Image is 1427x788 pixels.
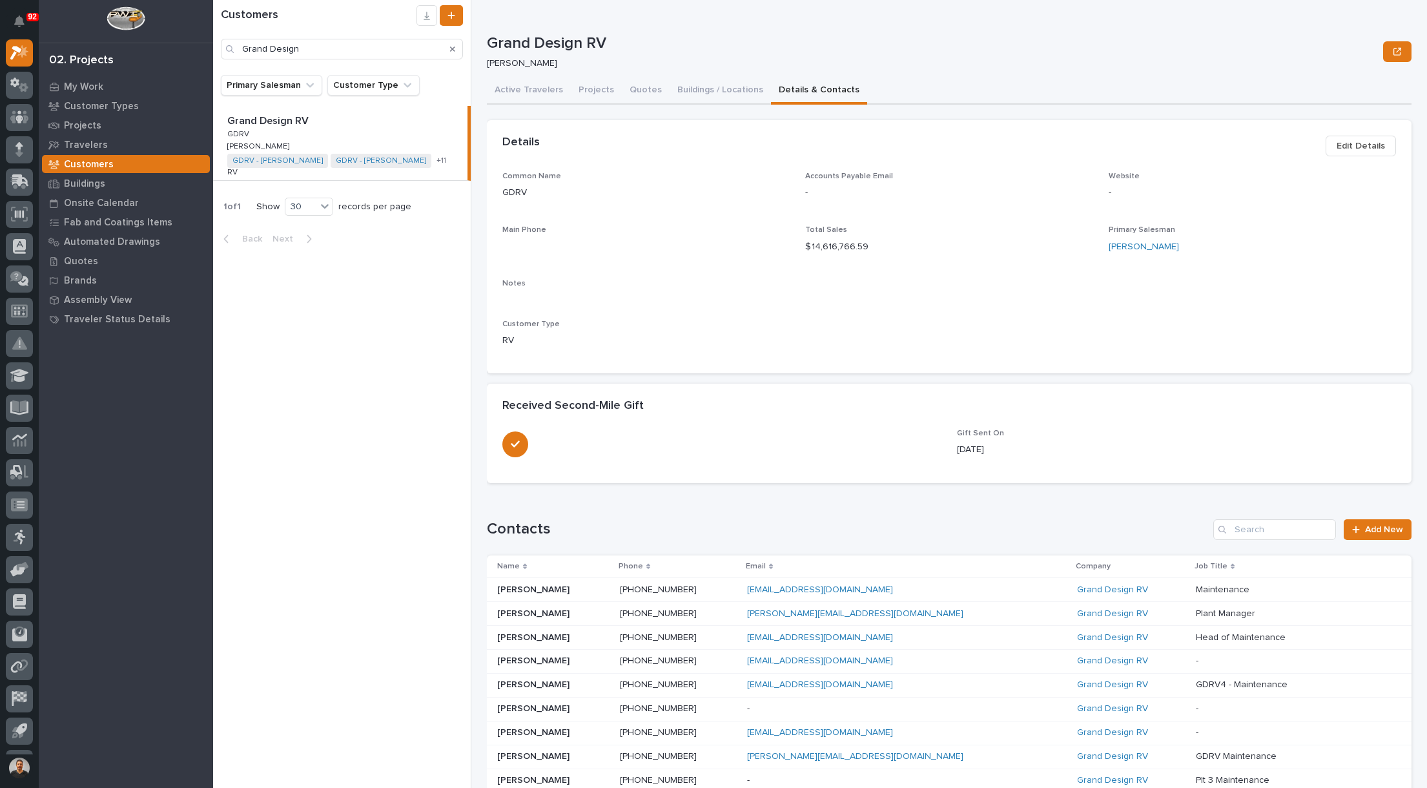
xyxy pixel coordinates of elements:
[1196,582,1252,596] p: Maintenance
[502,226,546,234] span: Main Phone
[39,77,213,96] a: My Work
[1196,701,1201,714] p: -
[39,154,213,174] a: Customers
[502,320,560,328] span: Customer Type
[213,233,267,245] button: Back
[1077,727,1148,738] a: Grand Design RV
[1077,608,1148,619] a: Grand Design RV
[327,75,420,96] button: Customer Type
[285,200,316,214] div: 30
[1195,559,1227,574] p: Job Title
[957,430,1004,437] span: Gift Sent On
[620,585,697,594] a: [PHONE_NUMBER]
[487,673,1412,697] tr: [PERSON_NAME][PERSON_NAME] [PHONE_NUMBER] [EMAIL_ADDRESS][DOMAIN_NAME] Grand Design RV GDRV4 - Ma...
[1196,749,1279,762] p: GDRV Maintenance
[747,772,752,786] p: -
[64,295,132,306] p: Assembly View
[213,191,251,223] p: 1 of 1
[64,217,172,229] p: Fab and Coatings Items
[1109,240,1179,254] a: [PERSON_NAME]
[487,745,1412,769] tr: [PERSON_NAME][PERSON_NAME] [PHONE_NUMBER] [PERSON_NAME][EMAIL_ADDRESS][DOMAIN_NAME] Grand Design ...
[221,39,463,59] input: Search
[6,754,33,782] button: users-avatar
[487,697,1412,721] tr: [PERSON_NAME][PERSON_NAME] [PHONE_NUMBER] -- Grand Design RV --
[39,271,213,290] a: Brands
[487,649,1412,673] tr: [PERSON_NAME][PERSON_NAME] [PHONE_NUMBER] [EMAIL_ADDRESS][DOMAIN_NAME] Grand Design RV --
[234,233,262,245] span: Back
[64,120,101,132] p: Projects
[1196,677,1290,690] p: GDRV4 - Maintenance
[39,193,213,213] a: Onsite Calendar
[497,701,572,714] p: [PERSON_NAME]
[1196,772,1272,786] p: Plt 3 Maintenance
[670,78,771,105] button: Buildings / Locations
[747,701,752,714] p: -
[39,251,213,271] a: Quotes
[1196,725,1201,738] p: -
[487,78,571,105] button: Active Travelers
[6,8,33,35] button: Notifications
[747,633,893,642] a: [EMAIL_ADDRESS][DOMAIN_NAME]
[747,609,963,618] a: [PERSON_NAME][EMAIL_ADDRESS][DOMAIN_NAME]
[1077,656,1148,667] a: Grand Design RV
[747,752,963,761] a: [PERSON_NAME][EMAIL_ADDRESS][DOMAIN_NAME]
[338,202,411,213] p: records per page
[64,314,170,326] p: Traveler Status Details
[487,625,1412,649] tr: [PERSON_NAME][PERSON_NAME] [PHONE_NUMBER] [EMAIL_ADDRESS][DOMAIN_NAME] Grand Design RV Head of Ma...
[497,772,572,786] p: [PERSON_NAME]
[64,198,139,209] p: Onsite Calendar
[746,559,766,574] p: Email
[487,601,1412,625] tr: [PERSON_NAME][PERSON_NAME] [PHONE_NUMBER] [PERSON_NAME][EMAIL_ADDRESS][DOMAIN_NAME] Grand Design ...
[805,186,1093,200] p: -
[805,240,1093,254] p: $ 14,616,766.59
[256,202,280,213] p: Show
[497,630,572,643] p: [PERSON_NAME]
[747,728,893,737] a: [EMAIL_ADDRESS][DOMAIN_NAME]
[1344,519,1412,540] a: Add New
[502,186,790,200] p: GDRV
[227,140,292,151] p: [PERSON_NAME]
[1213,519,1336,540] input: Search
[497,582,572,596] p: [PERSON_NAME]
[39,232,213,251] a: Automated Drawings
[805,172,893,180] span: Accounts Payable Email
[620,776,697,785] a: [PHONE_NUMBER]
[620,633,697,642] a: [PHONE_NUMBER]
[497,725,572,738] p: [PERSON_NAME]
[1326,136,1396,156] button: Edit Details
[1077,632,1148,643] a: Grand Design RV
[39,309,213,329] a: Traveler Status Details
[805,226,847,234] span: Total Sales
[502,334,790,347] p: RV
[39,116,213,135] a: Projects
[497,559,520,574] p: Name
[39,174,213,193] a: Buildings
[221,75,322,96] button: Primary Salesman
[487,34,1378,53] p: Grand Design RV
[620,752,697,761] a: [PHONE_NUMBER]
[1077,775,1148,786] a: Grand Design RV
[487,520,1208,539] h1: Contacts
[619,559,643,574] p: Phone
[49,54,114,68] div: 02. Projects
[497,749,572,762] p: [PERSON_NAME]
[39,290,213,309] a: Assembly View
[487,58,1373,69] p: [PERSON_NAME]
[267,233,322,245] button: Next
[227,165,240,177] p: RV
[502,172,561,180] span: Common Name
[232,156,323,165] a: GDRV - [PERSON_NAME]
[620,656,697,665] a: [PHONE_NUMBER]
[1196,630,1288,643] p: Head of Maintenance
[620,609,697,618] a: [PHONE_NUMBER]
[221,8,416,23] h1: Customers
[39,96,213,116] a: Customer Types
[64,275,97,287] p: Brands
[64,159,114,171] p: Customers
[1196,606,1258,619] p: Plant Manager
[1076,559,1111,574] p: Company
[272,233,301,245] span: Next
[1109,172,1140,180] span: Website
[620,680,697,689] a: [PHONE_NUMBER]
